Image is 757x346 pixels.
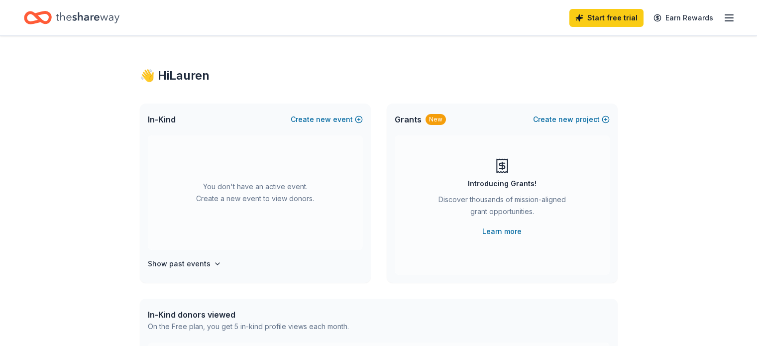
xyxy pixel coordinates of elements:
div: In-Kind donors viewed [148,309,349,321]
span: In-Kind [148,114,176,125]
div: On the Free plan, you get 5 in-kind profile views each month. [148,321,349,333]
span: Grants [395,114,422,125]
h4: Show past events [148,258,211,270]
a: Learn more [482,226,522,237]
button: Createnewevent [291,114,363,125]
span: new [316,114,331,125]
button: Createnewproject [533,114,610,125]
span: new [558,114,573,125]
div: Discover thousands of mission-aligned grant opportunities. [434,194,570,222]
a: Home [24,6,119,29]
button: Show past events [148,258,221,270]
div: You don't have an active event. Create a new event to view donors. [148,135,363,250]
div: 👋 Hi Lauren [140,68,618,84]
a: Start free trial [569,9,644,27]
a: Earn Rewards [648,9,719,27]
div: New [426,114,446,125]
div: Introducing Grants! [468,178,537,190]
